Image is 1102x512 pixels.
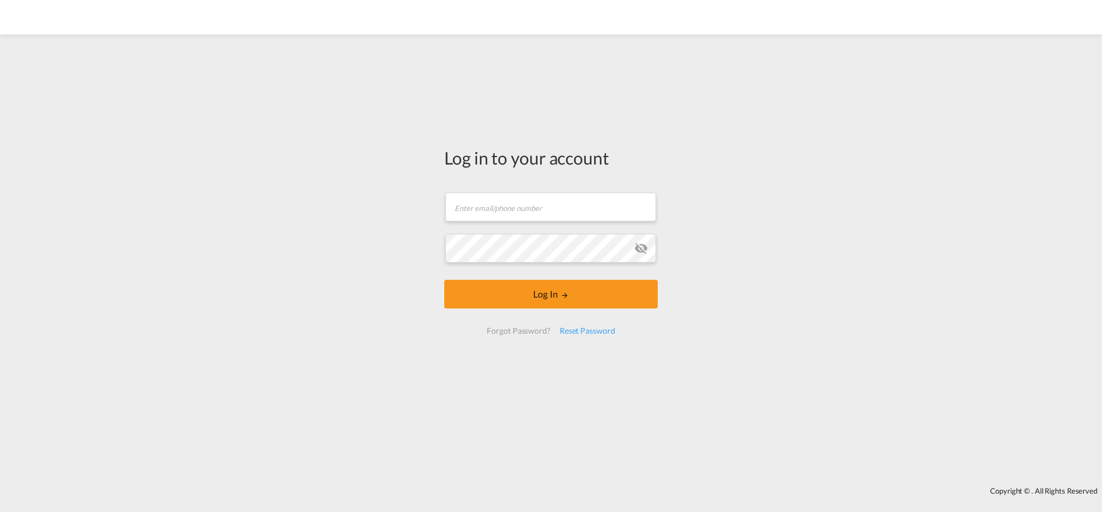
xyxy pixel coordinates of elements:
md-icon: icon-eye-off [634,241,648,255]
input: Enter email/phone number [445,193,656,221]
div: Reset Password [555,321,620,341]
div: Log in to your account [444,146,658,170]
button: LOGIN [444,280,658,308]
div: Forgot Password? [482,321,554,341]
